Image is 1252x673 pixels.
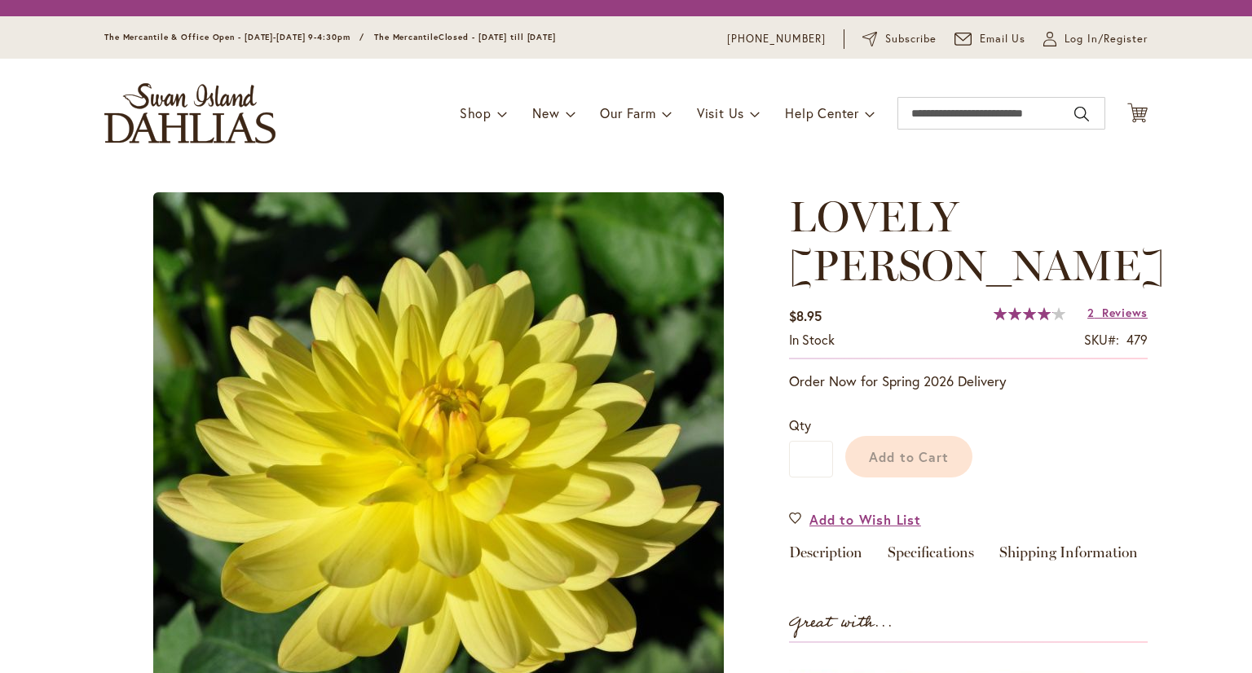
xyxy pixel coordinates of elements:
[994,307,1065,320] div: 83%
[789,372,1148,391] p: Order Now for Spring 2026 Delivery
[862,31,937,47] a: Subscribe
[697,104,744,121] span: Visit Us
[885,31,937,47] span: Subscribe
[789,307,822,324] span: $8.95
[809,510,921,529] span: Add to Wish List
[104,83,276,143] a: store logo
[789,331,835,348] span: In stock
[999,545,1138,569] a: Shipping Information
[1043,31,1148,47] a: Log In/Register
[460,104,492,121] span: Shop
[789,545,862,569] a: Description
[1126,331,1148,350] div: 479
[789,545,1148,569] div: Detailed Product Info
[600,104,655,121] span: Our Farm
[1074,101,1089,127] button: Search
[789,191,1165,291] span: LOVELY [PERSON_NAME]
[980,31,1026,47] span: Email Us
[532,104,559,121] span: New
[727,31,826,47] a: [PHONE_NUMBER]
[104,32,439,42] span: The Mercantile & Office Open - [DATE]-[DATE] 9-4:30pm / The Mercantile
[1087,305,1095,320] span: 2
[1087,305,1148,320] a: 2 Reviews
[439,32,556,42] span: Closed - [DATE] till [DATE]
[1102,305,1148,320] span: Reviews
[789,510,921,529] a: Add to Wish List
[785,104,859,121] span: Help Center
[888,545,974,569] a: Specifications
[789,331,835,350] div: Availability
[1065,31,1148,47] span: Log In/Register
[789,609,893,636] strong: Great with...
[789,416,811,433] span: Qty
[1084,331,1119,348] strong: SKU
[954,31,1026,47] a: Email Us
